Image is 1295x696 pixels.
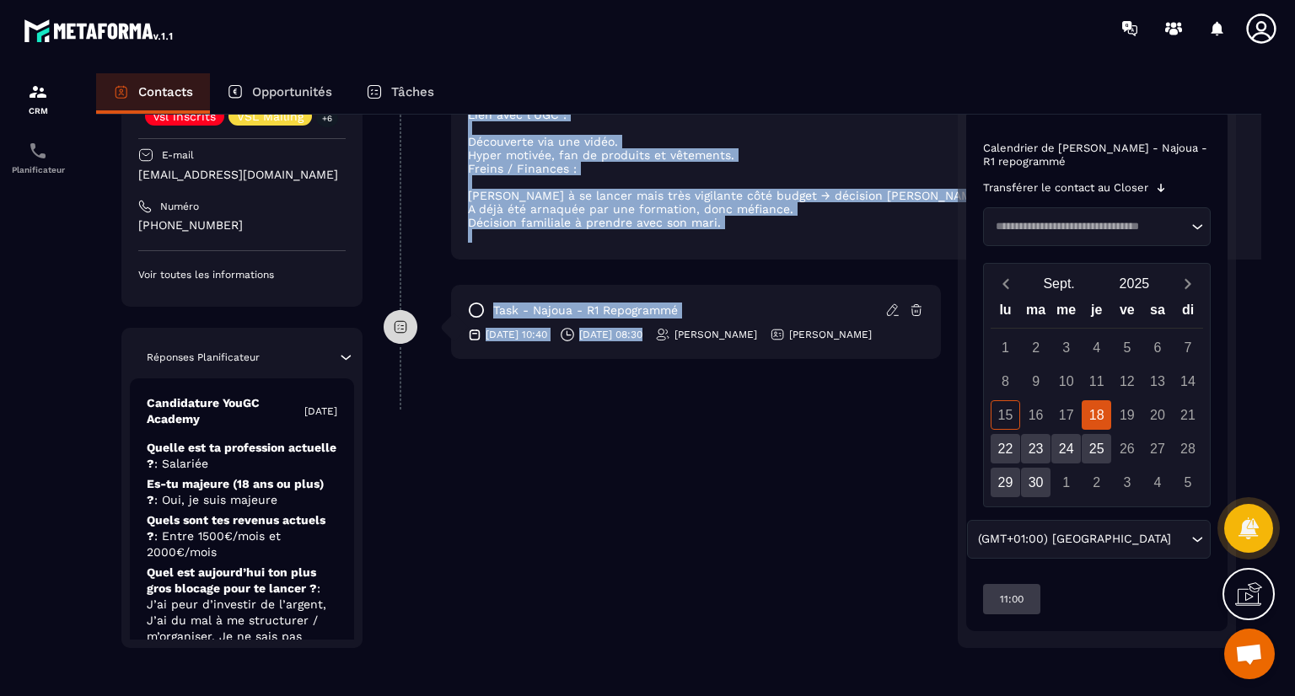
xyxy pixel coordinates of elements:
div: 12 [1112,367,1142,396]
div: 26 [1112,434,1142,463]
p: Réponses Planificateur [147,351,260,364]
div: 10 [1051,367,1081,396]
a: Contacts [96,73,210,114]
p: Es-tu majeure (18 ans ou plus) ? [147,476,337,508]
div: 22 [991,434,1020,463]
div: 6 [1142,333,1172,362]
div: ma [1021,298,1051,328]
p: 11:00 [1000,592,1024,606]
div: 13 [1142,367,1172,396]
div: 14 [1173,367,1202,396]
p: task - Najoua - R1 repogrammé [493,302,678,319]
div: 2 [1082,468,1111,497]
p: [PHONE_NUMBER] [138,217,346,233]
p: Calendrier de [PERSON_NAME] - Najoua - R1 repogrammé [983,142,1212,169]
div: di [1173,298,1203,328]
div: 4 [1082,333,1111,362]
div: 27 [1142,434,1172,463]
a: Tâches [349,73,451,114]
p: Transférer le contact au Closer [983,181,1148,195]
div: Search for option [967,520,1211,559]
p: Numéro [160,200,199,213]
div: ve [1112,298,1142,328]
p: [DATE] [304,404,337,418]
div: 5 [1112,333,1142,362]
span: (GMT+01:00) [GEOGRAPHIC_DATA] [974,530,1174,549]
span: : Entre 1500€/mois et 2000€/mois [147,529,281,559]
div: Search for option [983,207,1212,246]
div: 1 [991,333,1020,362]
div: 3 [1051,333,1081,362]
p: [DATE] 08:30 [579,328,642,341]
p: Tâches [391,84,434,99]
div: Calendar days [991,333,1204,497]
a: schedulerschedulerPlanificateur [4,128,72,187]
div: 11 [1082,367,1111,396]
div: je [1082,298,1112,328]
div: 23 [1021,434,1051,463]
div: lu [990,298,1020,328]
a: formationformationCRM [4,69,72,128]
button: Previous month [991,272,1022,295]
div: 18 [1082,400,1111,430]
div: 24 [1051,434,1081,463]
p: [DATE] 10:40 [486,328,547,341]
button: Open years overlay [1097,269,1172,298]
p: [PERSON_NAME] [674,328,757,341]
div: 9 [1021,367,1051,396]
p: Contacts [138,84,193,99]
div: 15 [991,400,1020,430]
span: : J’ai peur d’investir de l’argent, J’ai du mal à me structurer / m’organiser, Je ne sais pas com... [147,581,326,659]
p: vsl inscrits [153,110,216,122]
div: 1 [1051,468,1081,497]
div: 17 [1051,400,1081,430]
p: Quels sont tes revenus actuels ? [147,512,337,560]
div: 20 [1142,400,1172,430]
p: Opportunités [252,84,332,99]
input: Search for option [1174,530,1187,549]
div: Calendar wrapper [991,298,1204,497]
p: [PERSON_NAME] [789,328,872,341]
button: Open months overlay [1022,269,1097,298]
p: Quelle est ta profession actuelle ? [147,440,337,472]
p: E-mail [162,148,194,162]
p: Quel est aujourd’hui ton plus gros blocage pour te lancer ? [147,565,337,661]
div: 3 [1112,468,1142,497]
div: 21 [1173,400,1202,430]
span: : Salariée [154,457,208,470]
div: 2 [1021,333,1051,362]
p: +6 [316,110,338,127]
img: logo [24,15,175,46]
span: : Oui, je suis majeure [154,493,277,506]
div: 8 [991,367,1020,396]
div: 5 [1173,468,1202,497]
p: [EMAIL_ADDRESS][DOMAIN_NAME] [138,167,346,183]
div: 7 [1173,333,1202,362]
p: Candidature YouGC Academy [147,395,304,427]
p: Voir toutes les informations [138,268,346,281]
div: 30 [1021,468,1051,497]
div: 19 [1112,400,1142,430]
div: 4 [1142,468,1172,497]
p: CRM [4,106,72,115]
div: me [1051,298,1082,328]
a: Opportunités [210,73,349,114]
div: 29 [991,468,1020,497]
button: Next month [1172,272,1203,295]
div: Ouvrir le chat [1224,629,1275,679]
div: 16 [1021,400,1051,430]
div: 28 [1173,434,1202,463]
img: scheduler [28,141,48,161]
div: sa [1142,298,1173,328]
p: Planificateur [4,165,72,174]
input: Search for option [990,218,1188,235]
p: VSL Mailing [237,110,304,122]
div: 25 [1082,434,1111,463]
img: formation [28,82,48,102]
